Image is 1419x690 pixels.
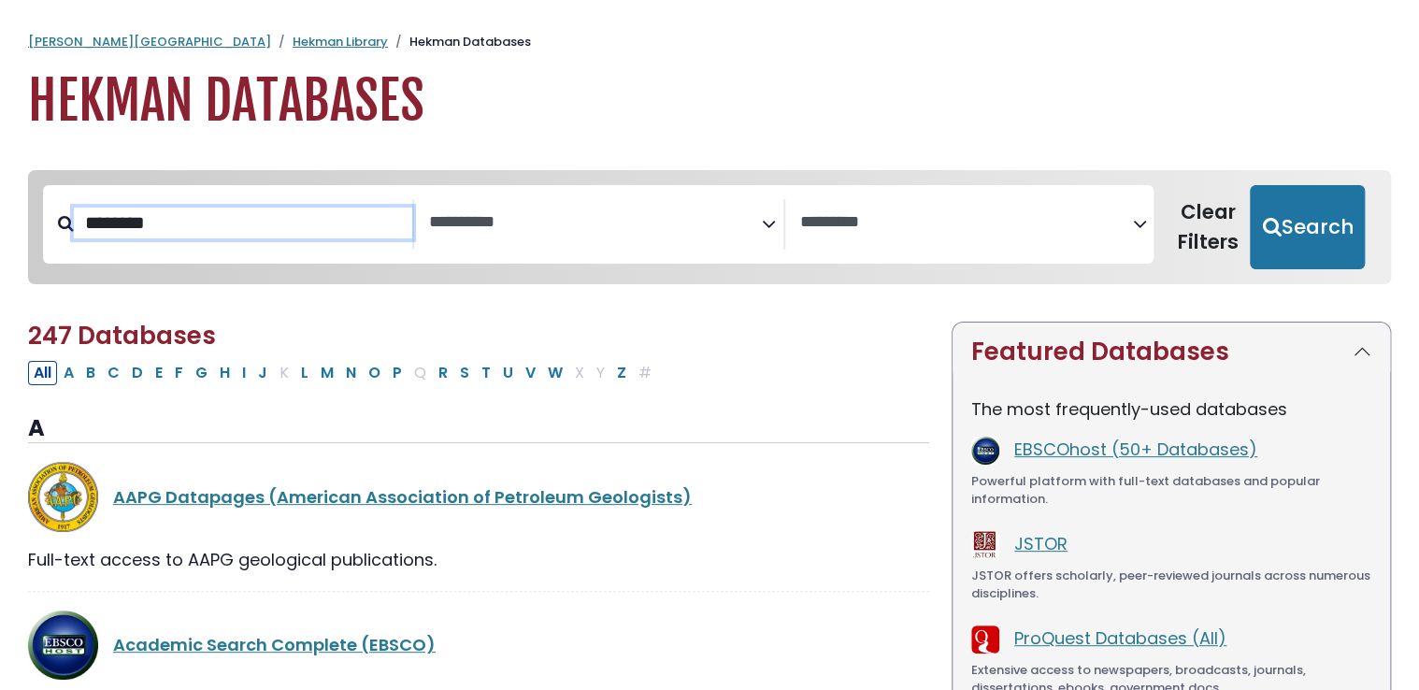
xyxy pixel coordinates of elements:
button: Filter Results W [542,361,568,385]
nav: breadcrumb [28,33,1391,51]
button: Filter Results A [58,361,79,385]
input: Search database by title or keyword [74,208,412,238]
li: Hekman Databases [388,33,531,51]
button: Filter Results F [169,361,189,385]
button: Filter Results D [126,361,149,385]
button: Featured Databases [953,323,1390,381]
button: Filter Results S [454,361,475,385]
button: Filter Results P [387,361,408,385]
button: Filter Results E [150,361,168,385]
button: Filter Results J [252,361,273,385]
nav: Search filters [28,170,1391,284]
a: [PERSON_NAME][GEOGRAPHIC_DATA] [28,33,271,50]
textarea: Search [429,213,762,233]
button: Filter Results C [102,361,125,385]
button: Filter Results Z [611,361,632,385]
button: Filter Results O [363,361,386,385]
button: Filter Results B [80,361,101,385]
a: AAPG Datapages (American Association of Petroleum Geologists) [113,485,692,509]
a: Hekman Library [293,33,388,50]
button: Filter Results L [295,361,314,385]
button: Filter Results H [214,361,236,385]
button: Filter Results G [190,361,213,385]
button: Filter Results U [497,361,519,385]
button: Filter Results T [476,361,496,385]
button: All [28,361,57,385]
button: Clear Filters [1165,185,1250,269]
a: ProQuest Databases (All) [1014,626,1226,650]
h1: Hekman Databases [28,70,1391,133]
button: Filter Results I [236,361,251,385]
div: Alpha-list to filter by first letter of database name [28,360,659,383]
button: Filter Results M [315,361,339,385]
a: Academic Search Complete (EBSCO) [113,633,436,656]
span: 247 Databases [28,319,216,352]
a: EBSCOhost (50+ Databases) [1014,438,1257,461]
button: Filter Results N [340,361,362,385]
div: Powerful platform with full-text databases and popular information. [971,472,1371,509]
div: Full-text access to AAPG geological publications. [28,547,929,572]
a: JSTOR [1014,532,1068,555]
button: Submit for Search Results [1250,185,1365,269]
p: The most frequently-used databases [971,396,1371,422]
h3: A [28,415,929,443]
button: Filter Results R [433,361,453,385]
div: JSTOR offers scholarly, peer-reviewed journals across numerous disciplines. [971,567,1371,603]
button: Filter Results V [520,361,541,385]
textarea: Search [800,213,1133,233]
